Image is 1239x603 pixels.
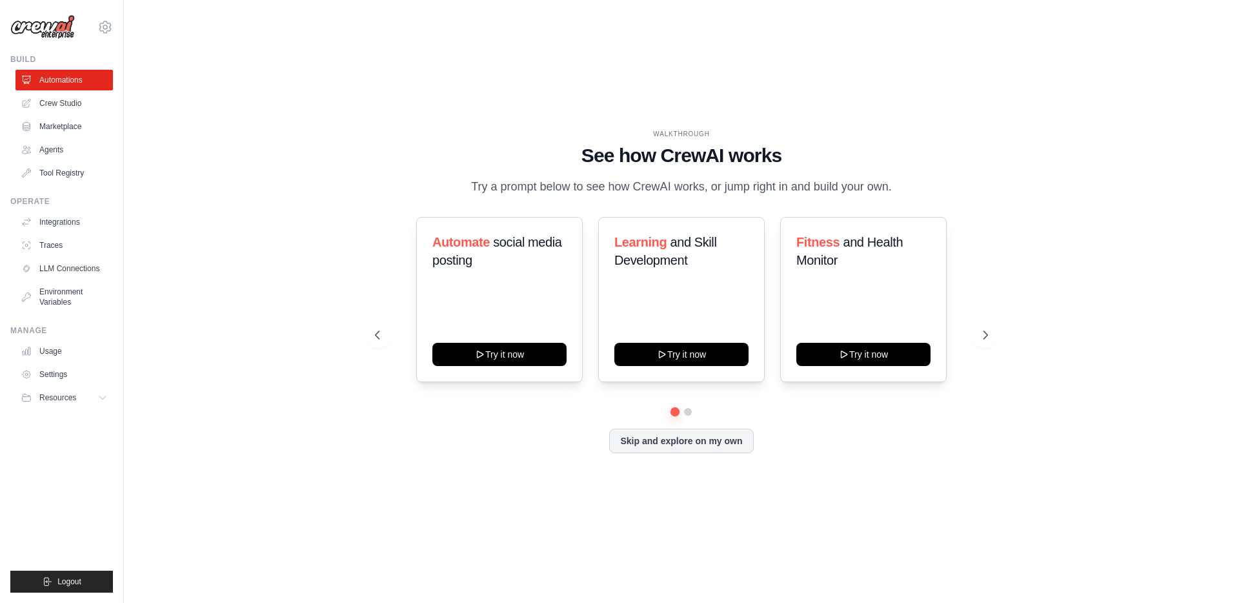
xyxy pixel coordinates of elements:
a: Traces [15,235,113,256]
a: Marketplace [15,116,113,137]
a: Settings [15,364,113,385]
div: WALKTHROUGH [375,129,988,139]
h1: See how CrewAI works [375,144,988,167]
div: Operate [10,196,113,207]
a: Usage [15,341,113,362]
button: Try it now [796,343,931,366]
button: Resources [15,387,113,408]
a: Environment Variables [15,281,113,312]
a: Crew Studio [15,93,113,114]
a: Automations [15,70,113,90]
p: Try a prompt below to see how CrewAI works, or jump right in and build your own. [465,178,898,196]
img: Logo [10,15,75,39]
a: Tool Registry [15,163,113,183]
a: Integrations [15,212,113,232]
button: Logout [10,571,113,593]
span: Automate [432,235,490,249]
button: Skip and explore on my own [609,429,753,453]
span: Resources [39,393,76,403]
span: and Skill Development [614,235,716,267]
span: social media posting [432,235,562,267]
div: Manage [10,325,113,336]
button: Try it now [432,343,567,366]
span: and Health Monitor [796,235,903,267]
a: Agents [15,139,113,160]
div: Build [10,54,113,65]
span: Fitness [796,235,840,249]
button: Try it now [614,343,749,366]
span: Learning [614,235,667,249]
a: LLM Connections [15,258,113,279]
span: Logout [57,577,81,587]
